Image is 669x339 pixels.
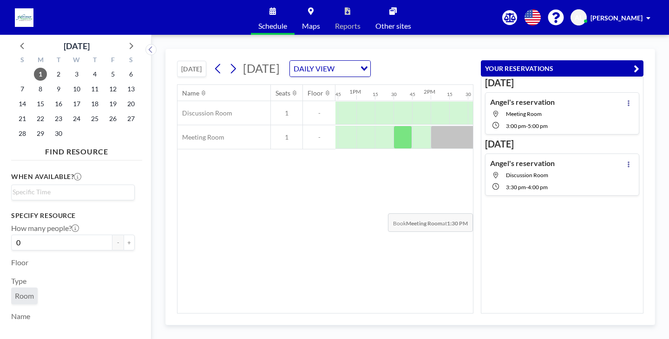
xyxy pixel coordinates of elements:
span: Other sites [375,22,411,30]
span: Sunday, September 7, 2025 [16,83,29,96]
span: Tuesday, September 30, 2025 [52,127,65,140]
div: M [32,55,50,67]
span: Saturday, September 20, 2025 [125,97,138,110]
span: Monday, September 8, 2025 [34,83,47,96]
span: - [526,184,528,191]
div: T [50,55,68,67]
div: Name [182,89,199,97]
span: Tuesday, September 9, 2025 [52,83,65,96]
span: Friday, September 12, 2025 [106,83,119,96]
b: 1:30 PM [447,220,468,227]
span: Monday, September 22, 2025 [34,112,47,125]
input: Search for option [13,187,129,197]
div: S [13,55,32,67]
h3: Specify resource [11,211,135,220]
div: 1PM [349,88,361,95]
span: Book at [388,213,473,232]
span: - [303,109,335,117]
div: F [104,55,122,67]
label: How many people? [11,224,79,233]
span: Tuesday, September 2, 2025 [52,68,65,81]
div: Floor [308,89,323,97]
span: Meeting Room [177,133,224,141]
span: - [303,133,335,141]
span: Wednesday, September 10, 2025 [70,83,83,96]
span: Wednesday, September 3, 2025 [70,68,83,81]
span: Monday, September 15, 2025 [34,97,47,110]
span: Maps [302,22,320,30]
span: 1 [271,109,302,117]
span: 3:30 PM [506,184,526,191]
div: S [122,55,140,67]
span: Friday, September 26, 2025 [106,112,119,125]
span: Meeting Room [506,110,542,117]
span: 3:00 PM [506,122,526,129]
div: 2PM [424,88,435,95]
span: Monday, September 1, 2025 [34,68,47,81]
div: Seats [275,89,290,97]
span: Saturday, September 6, 2025 [125,68,138,81]
span: Thursday, September 4, 2025 [88,68,101,81]
label: Type [11,276,26,286]
span: Reports [335,22,361,30]
div: 15 [373,91,378,97]
label: Name [11,312,30,321]
span: 5:00 PM [528,122,548,129]
span: Room [15,291,34,301]
b: Meeting Room [406,220,442,227]
label: Floor [11,258,28,267]
div: 15 [447,91,453,97]
button: YOUR RESERVATIONS [481,60,643,77]
h4: Angel's reservation [490,159,555,168]
span: Discussion Room [177,109,232,117]
div: Search for option [290,61,370,77]
div: T [85,55,104,67]
div: 45 [410,91,415,97]
span: Thursday, September 18, 2025 [88,97,101,110]
span: [PERSON_NAME] [590,14,643,22]
span: [DATE] [243,61,280,75]
span: Tuesday, September 23, 2025 [52,112,65,125]
span: Discussion Room [506,172,548,179]
span: DAILY VIEW [292,63,336,75]
span: Wednesday, September 24, 2025 [70,112,83,125]
span: Sunday, September 28, 2025 [16,127,29,140]
h4: FIND RESOURCE [11,143,142,156]
span: AL [575,13,583,22]
span: 4:00 PM [528,184,548,191]
h4: Angel's reservation [490,97,555,107]
span: Sunday, September 21, 2025 [16,112,29,125]
div: 30 [391,91,397,97]
span: Schedule [258,22,287,30]
span: Friday, September 19, 2025 [106,97,119,110]
span: - [526,122,528,129]
div: [DATE] [64,39,90,52]
span: Saturday, September 13, 2025 [125,83,138,96]
h3: [DATE] [485,77,639,89]
input: Search for option [337,63,355,75]
span: Thursday, September 25, 2025 [88,112,101,125]
span: Thursday, September 11, 2025 [88,83,101,96]
div: Search for option [12,185,134,199]
div: 30 [466,91,471,97]
span: Wednesday, September 17, 2025 [70,97,83,110]
span: Saturday, September 27, 2025 [125,112,138,125]
button: + [124,235,135,250]
img: organization-logo [15,8,33,27]
button: [DATE] [177,61,206,77]
h3: [DATE] [485,138,639,150]
div: W [68,55,86,67]
span: 1 [271,133,302,141]
span: Monday, September 29, 2025 [34,127,47,140]
span: Friday, September 5, 2025 [106,68,119,81]
span: Sunday, September 14, 2025 [16,97,29,110]
span: Tuesday, September 16, 2025 [52,97,65,110]
div: 45 [335,91,341,97]
button: - [112,235,124,250]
